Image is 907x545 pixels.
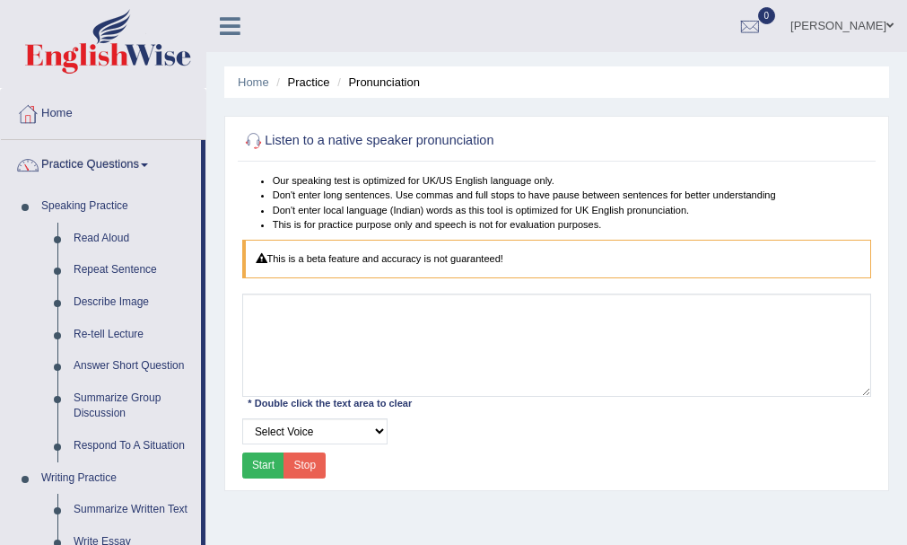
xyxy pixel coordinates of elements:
[242,240,872,279] div: This is a beta feature and accuracy is not guaranteed!
[273,203,872,217] li: Don't enter local language (Indian) words as this tool is optimized for UK English pronunciation.
[65,430,201,462] a: Respond To A Situation
[242,453,285,479] button: Start
[1,140,201,185] a: Practice Questions
[238,75,269,89] a: Home
[273,217,872,232] li: This is for practice purpose only and speech is not for evaluation purposes.
[65,350,201,382] a: Answer Short Question
[758,7,776,24] span: 0
[65,286,201,319] a: Describe Image
[65,319,201,351] a: Re-tell Lecture
[33,190,201,223] a: Speaking Practice
[333,74,420,91] li: Pronunciation
[273,173,872,188] li: Our speaking test is optimized for UK/US English language only.
[33,462,201,495] a: Writing Practice
[65,494,201,526] a: Summarize Written Text
[65,223,201,255] a: Read Aloud
[65,254,201,286] a: Repeat Sentence
[242,396,418,412] div: * Double click the text area to clear
[283,453,326,479] button: Stop
[272,74,329,91] li: Practice
[273,188,872,202] li: Don't enter long sentences. Use commas and full stops to have pause between sentences for better ...
[1,89,205,134] a: Home
[242,129,632,153] h2: Listen to a native speaker pronunciation
[65,382,201,430] a: Summarize Group Discussion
